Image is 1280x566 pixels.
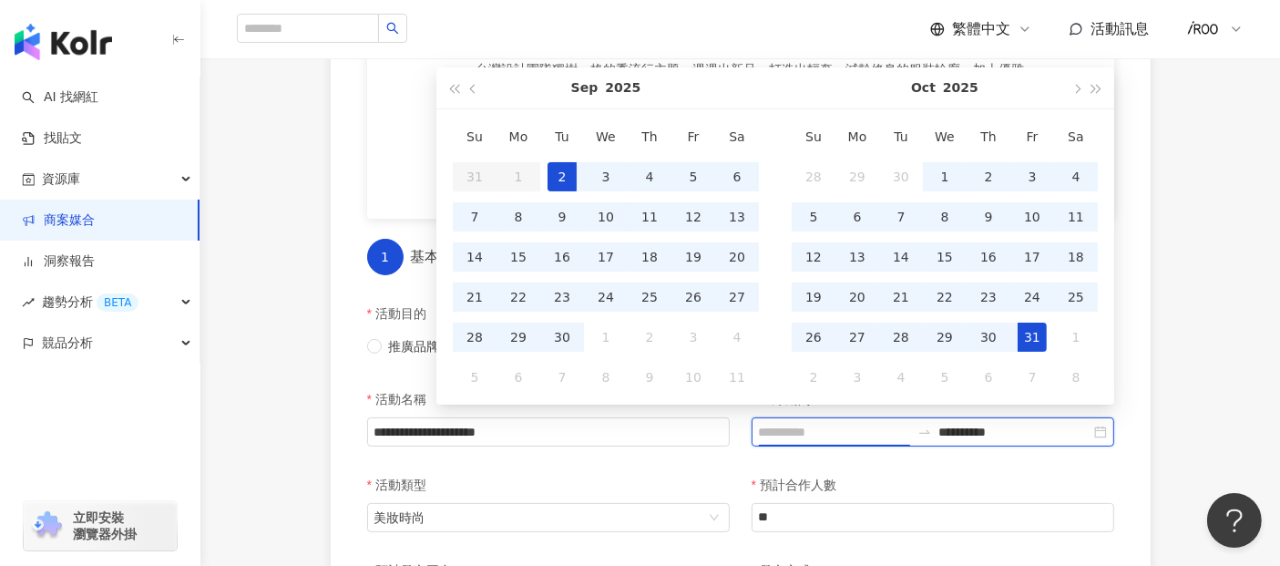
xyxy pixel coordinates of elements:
[671,157,715,197] td: 2025-09-05
[671,317,715,357] td: 2025-10-03
[843,242,872,272] div: 13
[792,197,835,237] td: 2025-10-05
[835,317,879,357] td: 2025-10-27
[1061,363,1091,392] div: 8
[382,336,447,356] span: 推廣品牌
[73,509,137,542] span: 立即安裝 瀏覽器外掛
[974,162,1003,191] div: 2
[1018,202,1047,232] div: 10
[504,242,533,272] div: 15
[628,197,671,237] td: 2025-09-11
[886,363,916,392] div: 4
[671,117,715,157] th: Fr
[497,197,540,237] td: 2025-09-08
[715,317,759,357] td: 2025-10-04
[974,283,1003,312] div: 23
[679,202,708,232] div: 12
[1010,157,1054,197] td: 2025-10-03
[386,22,399,35] span: search
[628,237,671,277] td: 2025-09-18
[835,197,879,237] td: 2025-10-06
[1010,357,1054,397] td: 2025-11-07
[584,357,628,397] td: 2025-10-08
[835,117,879,157] th: Mo
[760,467,836,503] p: 預計合作人數
[835,357,879,397] td: 2025-11-03
[1054,357,1098,397] td: 2025-11-08
[22,88,98,107] a: searchAI 找網紅
[584,237,628,277] td: 2025-09-17
[679,363,708,392] div: 10
[715,237,759,277] td: 2025-09-20
[917,425,932,439] span: to
[381,250,389,264] span: 1
[584,117,628,157] th: We
[460,283,489,312] div: 21
[453,117,497,157] th: Su
[497,237,540,277] td: 2025-09-15
[42,282,138,323] span: 趨勢分析
[930,242,959,272] div: 15
[548,242,577,272] div: 16
[453,277,497,317] td: 2025-09-21
[799,202,828,232] div: 5
[671,237,715,277] td: 2025-09-19
[1061,162,1091,191] div: 4
[540,317,584,357] td: 2025-09-30
[923,277,967,317] td: 2025-10-22
[591,283,620,312] div: 24
[715,357,759,397] td: 2025-10-11
[843,363,872,392] div: 3
[497,117,540,157] th: Mo
[22,129,82,148] a: 找貼文
[540,157,584,197] td: 2025-09-02
[792,277,835,317] td: 2025-10-19
[1061,242,1091,272] div: 18
[548,363,577,392] div: 7
[722,363,752,392] div: 11
[1054,117,1098,157] th: Sa
[879,357,923,397] td: 2025-11-04
[967,117,1010,157] th: Th
[540,357,584,397] td: 2025-10-07
[967,157,1010,197] td: 2025-10-02
[635,283,664,312] div: 25
[879,157,923,197] td: 2025-09-30
[584,197,628,237] td: 2025-09-10
[374,504,722,531] span: 美妝時尚
[974,323,1003,352] div: 30
[453,317,497,357] td: 2025-09-28
[923,117,967,157] th: We
[504,202,533,232] div: 8
[42,323,93,364] span: 競品分析
[843,162,872,191] div: 29
[1054,197,1098,237] td: 2025-10-11
[715,277,759,317] td: 2025-09-27
[628,317,671,357] td: 2025-10-02
[375,295,426,332] p: 活動目的
[375,467,426,503] p: 活動類型
[22,296,35,309] span: rise
[923,357,967,397] td: 2025-11-05
[24,501,177,551] a: chrome extension立即安裝 瀏覽器外掛
[879,117,923,157] th: Tu
[375,381,426,417] p: 活動名稱
[1091,20,1149,37] span: 活動訊息
[799,363,828,392] div: 2
[628,117,671,157] th: Th
[930,202,959,232] div: 8
[923,157,967,197] td: 2025-10-01
[923,237,967,277] td: 2025-10-15
[1018,242,1047,272] div: 17
[923,317,967,357] td: 2025-10-29
[1061,202,1091,232] div: 11
[930,162,959,191] div: 1
[460,202,489,232] div: 7
[930,363,959,392] div: 5
[843,202,872,232] div: 6
[967,197,1010,237] td: 2025-10-09
[635,363,664,392] div: 9
[799,242,828,272] div: 12
[886,323,916,352] div: 28
[1010,317,1054,357] td: 2025-10-31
